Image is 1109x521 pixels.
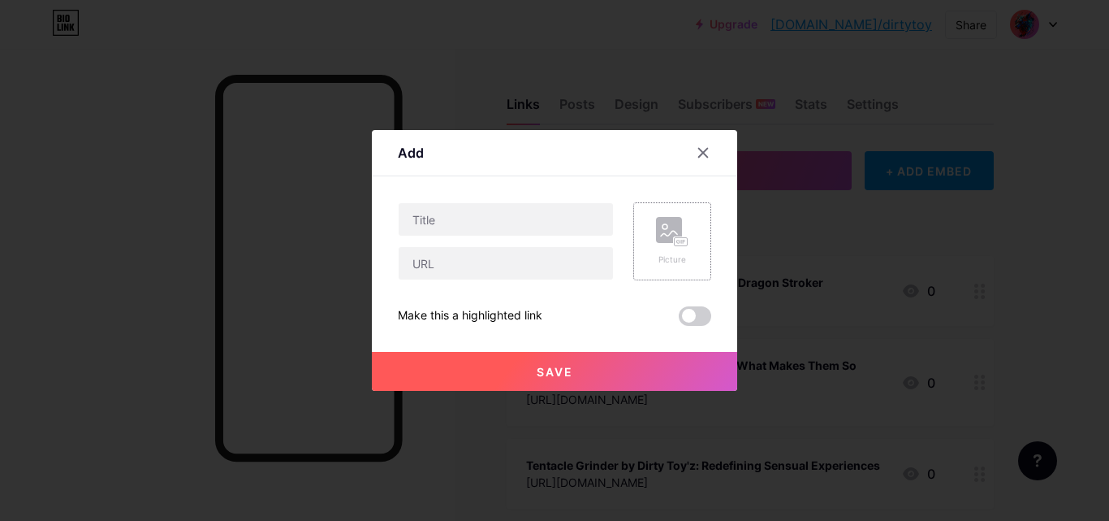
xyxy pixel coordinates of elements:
[398,306,542,326] div: Make this a highlighted link
[399,247,613,280] input: URL
[537,365,573,379] span: Save
[372,352,737,391] button: Save
[399,203,613,236] input: Title
[656,254,688,266] div: Picture
[398,143,424,163] div: Add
